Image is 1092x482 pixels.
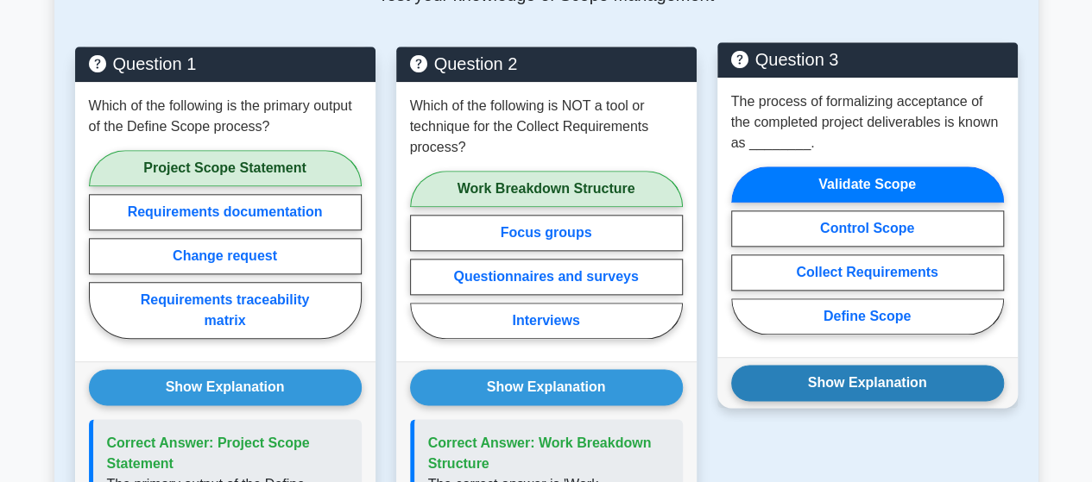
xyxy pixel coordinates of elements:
button: Show Explanation [731,365,1004,401]
label: Questionnaires and surveys [410,259,683,295]
button: Show Explanation [410,369,683,405]
h5: Question 1 [89,53,362,74]
button: Show Explanation [89,369,362,405]
label: Requirements traceability matrix [89,282,362,339]
label: Focus groups [410,215,683,251]
span: Correct Answer: Work Breakdown Structure [428,435,652,471]
label: Requirements documentation [89,194,362,230]
label: Control Scope [731,210,1004,247]
p: Which of the following is NOT a tool or technique for the Collect Requirements process? [410,96,683,158]
label: Interviews [410,303,683,339]
label: Collect Requirements [731,254,1004,291]
label: Project Scope Statement [89,150,362,186]
p: Which of the following is the primary output of the Define Scope process? [89,96,362,137]
span: Correct Answer: Project Scope Statement [107,435,310,471]
p: The process of formalizing acceptance of the completed project deliverables is known as ________. [731,91,1004,153]
label: Change request [89,238,362,274]
h5: Question 3 [731,49,1004,70]
label: Define Scope [731,298,1004,335]
h5: Question 2 [410,53,683,74]
label: Work Breakdown Structure [410,171,683,207]
label: Validate Scope [731,166,1004,203]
